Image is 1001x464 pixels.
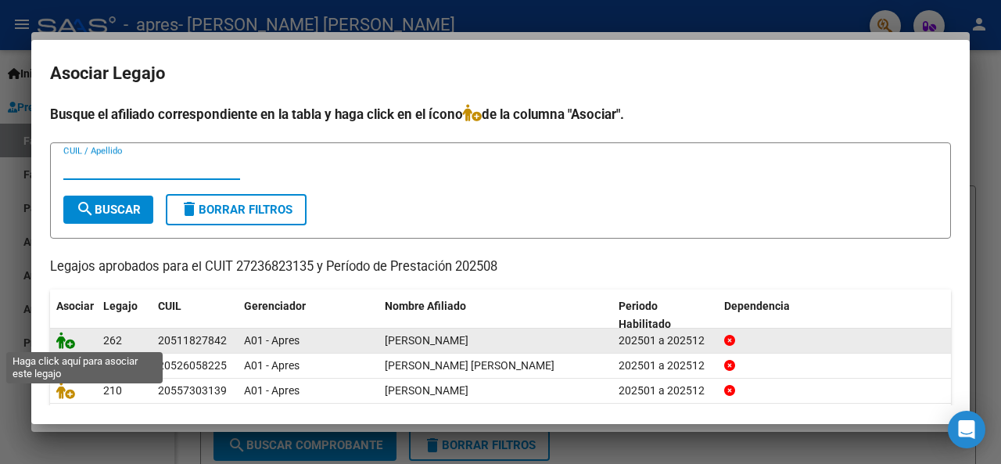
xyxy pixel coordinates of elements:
[103,359,122,372] span: 247
[103,334,122,347] span: 262
[158,300,181,312] span: CUIL
[152,290,238,341] datatable-header-cell: CUIL
[103,384,122,397] span: 210
[97,290,152,341] datatable-header-cell: Legajo
[76,203,141,217] span: Buscar
[718,290,952,341] datatable-header-cell: Dependencia
[612,290,718,341] datatable-header-cell: Periodo Habilitado
[619,382,712,400] div: 202501 a 202512
[180,203,292,217] span: Borrar Filtros
[238,290,379,341] datatable-header-cell: Gerenciador
[948,411,985,448] div: Open Intercom Messenger
[385,384,468,397] span: SILVA BRUNO LORENZO
[244,300,306,312] span: Gerenciador
[76,200,95,218] mat-icon: search
[50,257,951,277] p: Legajos aprobados para el CUIT 27236823135 y Período de Prestación 202508
[166,194,307,225] button: Borrar Filtros
[63,196,153,224] button: Buscar
[619,332,712,350] div: 202501 a 202512
[385,300,466,312] span: Nombre Afiliado
[244,359,300,372] span: A01 - Apres
[385,334,468,347] span: ANDRADE IGNACIO NEHUEN
[244,334,300,347] span: A01 - Apres
[50,59,951,88] h2: Asociar Legajo
[180,200,199,218] mat-icon: delete
[50,104,951,124] h4: Busque el afiliado correspondiente en la tabla y haga click en el ícono de la columna "Asociar".
[619,357,712,375] div: 202501 a 202512
[103,300,138,312] span: Legajo
[244,384,300,397] span: A01 - Apres
[158,382,227,400] div: 20557303139
[385,359,554,372] span: GODOY HEFFNER MASSIMO ALEJANDRO
[50,290,97,341] datatable-header-cell: Asociar
[619,300,671,330] span: Periodo Habilitado
[158,357,227,375] div: 20526058225
[56,300,94,312] span: Asociar
[379,290,612,341] datatable-header-cell: Nombre Afiliado
[158,332,227,350] div: 20511827842
[724,300,790,312] span: Dependencia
